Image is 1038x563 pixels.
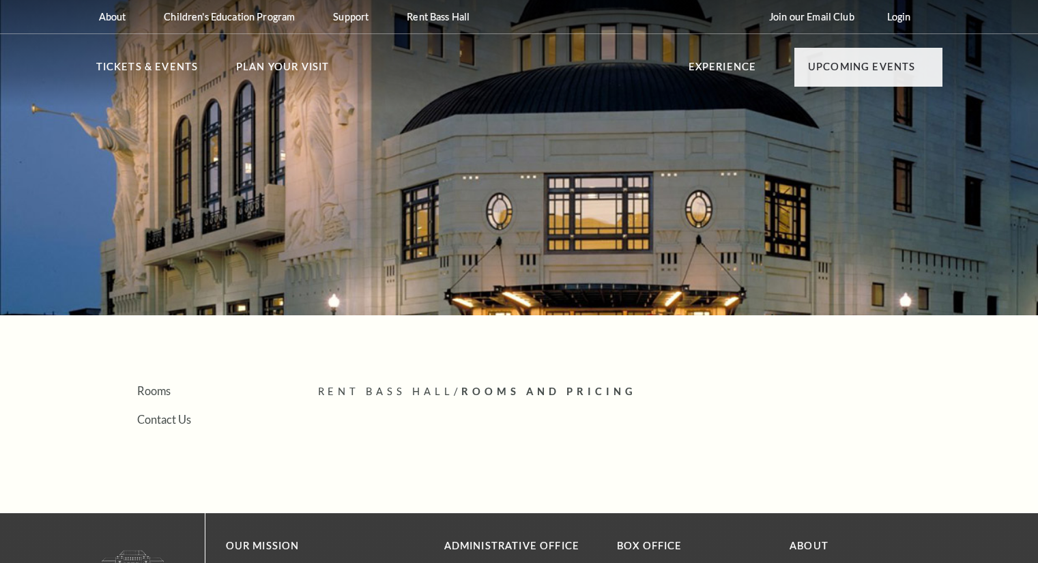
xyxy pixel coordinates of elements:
[96,59,199,83] p: Tickets & Events
[689,59,757,83] p: Experience
[164,11,295,23] p: Children's Education Program
[617,538,769,555] p: BOX OFFICE
[790,540,828,551] a: About
[808,59,916,83] p: Upcoming Events
[99,11,126,23] p: About
[226,538,397,555] p: OUR MISSION
[137,384,171,397] a: Rooms
[333,11,369,23] p: Support
[461,386,637,397] span: Rooms And Pricing
[444,538,596,555] p: Administrative Office
[137,413,191,426] a: Contact Us
[318,384,942,401] p: /
[236,59,330,83] p: Plan Your Visit
[407,11,470,23] p: Rent Bass Hall
[318,386,455,397] span: Rent Bass Hall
